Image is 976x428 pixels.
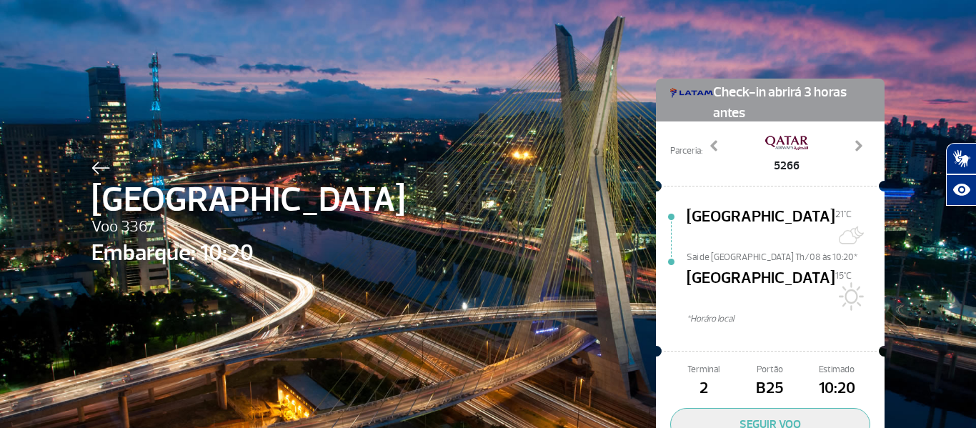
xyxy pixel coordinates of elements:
span: 2 [670,377,737,401]
span: Check-in abrirá 3 horas antes [713,79,870,124]
span: 21°C [835,209,852,220]
span: Embarque: 10:20 [91,236,405,270]
img: Sol [835,282,864,311]
span: B25 [737,377,803,401]
div: Plugin de acessibilidade da Hand Talk. [946,143,976,206]
span: [GEOGRAPHIC_DATA] [91,174,405,226]
span: Estimado [804,363,870,377]
button: Abrir tradutor de língua de sinais. [946,143,976,174]
span: 15°C [835,270,852,282]
span: 5266 [765,157,808,174]
span: [GEOGRAPHIC_DATA] [687,267,835,312]
button: Abrir recursos assistivos. [946,174,976,206]
span: [GEOGRAPHIC_DATA] [687,205,835,251]
img: Muitas nuvens [835,221,864,249]
span: 10:20 [804,377,870,401]
span: Sai de [GEOGRAPHIC_DATA] Th/08 às 10:20* [687,251,885,261]
span: Portão [737,363,803,377]
span: Voo 3367 [91,215,405,239]
span: *Horáro local [687,312,885,326]
span: Parceria: [670,144,702,158]
span: Terminal [670,363,737,377]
